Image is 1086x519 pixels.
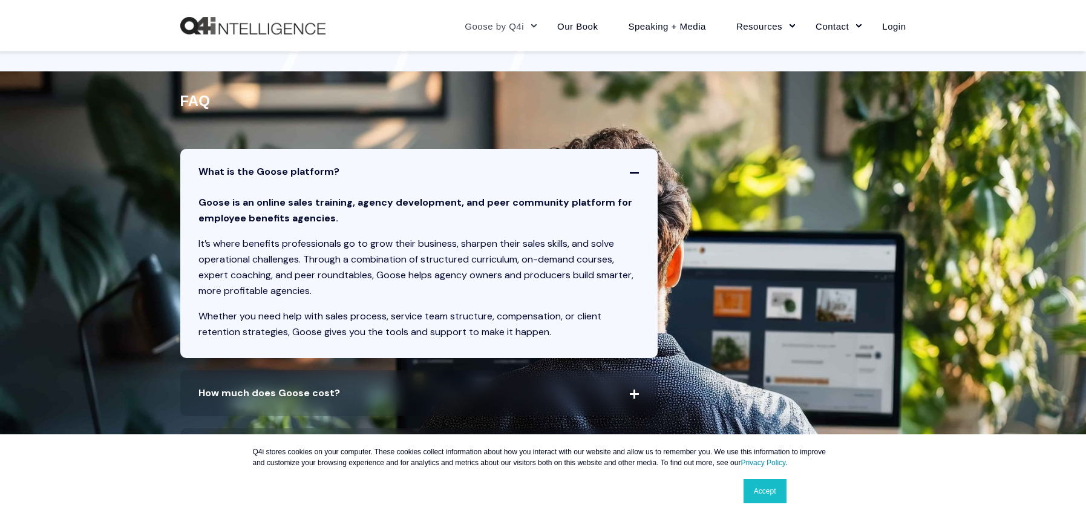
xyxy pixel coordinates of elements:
[198,196,632,224] strong: Goose is an online sales training, agency development, and peer community platform for employee b...
[741,459,785,467] a: Privacy Policy
[198,308,640,340] p: Whether you need help with sales process, service team structure, compensation, or client retenti...
[180,17,325,35] img: Q4intelligence, LLC logo
[198,236,640,299] p: It’s where benefits professionals go to grow their business, sharpen their sales skills, and solv...
[744,479,787,503] a: Accept
[180,149,658,195] span: What is the Goose platform?
[180,17,325,35] a: Back to Home
[180,428,658,474] span: What is the MORE™ System?
[180,90,210,113] h4: FAQ
[180,370,658,416] span: How much does Goose cost?
[253,446,834,468] p: Q4i stores cookies on your computer. These cookies collect information about how you interact wit...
